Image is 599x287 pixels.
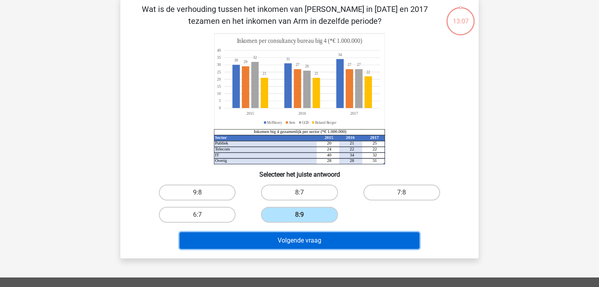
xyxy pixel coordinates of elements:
[350,158,354,163] tspan: 28
[286,57,290,62] tspan: 31
[261,207,338,223] label: 8:9
[234,58,238,63] tspan: 30
[253,55,257,60] tspan: 32
[315,120,337,125] tspan: Boland Rerger
[296,62,351,67] tspan: 2727
[180,232,420,249] button: Volgende vraag
[217,55,221,60] tspan: 35
[305,64,309,69] tspan: 26
[217,84,221,89] tspan: 15
[373,152,377,157] tspan: 32
[237,37,362,45] tspan: Inkomen per consultancy bureau big 4 (*€ 1.000.000)
[217,62,221,67] tspan: 30
[346,135,355,140] tspan: 2016
[159,207,236,223] label: 6:7
[215,158,227,163] tspan: Overig
[373,158,377,163] tspan: 31
[302,120,309,125] tspan: GCB
[289,120,295,125] tspan: Arm
[373,146,377,151] tspan: 22
[366,69,370,74] tspan: 22
[217,77,221,81] tspan: 20
[327,141,331,145] tspan: 20
[247,111,358,116] tspan: 201520162017
[215,146,230,151] tspan: Telecom
[244,60,247,64] tspan: 29
[261,185,338,200] label: 8:7
[327,152,331,157] tspan: 40
[133,3,436,27] p: Wat is de verhouding tussen het inkomen van [PERSON_NAME] in [DATE] en 2017 tezamen en het inkome...
[219,106,221,110] tspan: 0
[267,120,282,125] tspan: McFlinsey
[446,6,475,26] div: 13:07
[350,141,354,145] tspan: 21
[373,141,377,145] tspan: 25
[357,62,361,67] tspan: 27
[350,146,354,151] tspan: 22
[133,164,466,178] h6: Selecteer het juiste antwoord
[338,52,342,57] tspan: 34
[215,135,227,140] tspan: Sector
[254,129,347,134] tspan: Inkomen big 4 gezamenlijk per sector (*€ 1.000.000)
[159,185,236,200] label: 9:8
[350,152,354,157] tspan: 34
[263,71,318,76] tspan: 2121
[219,98,221,103] tspan: 5
[363,185,440,200] label: 7:8
[217,69,221,74] tspan: 25
[327,146,331,151] tspan: 24
[217,48,221,53] tspan: 40
[325,135,333,140] tspan: 2015
[370,135,379,140] tspan: 2017
[327,158,331,163] tspan: 28
[215,141,228,145] tspan: Publiek
[215,152,219,157] tspan: IT
[217,91,221,96] tspan: 10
